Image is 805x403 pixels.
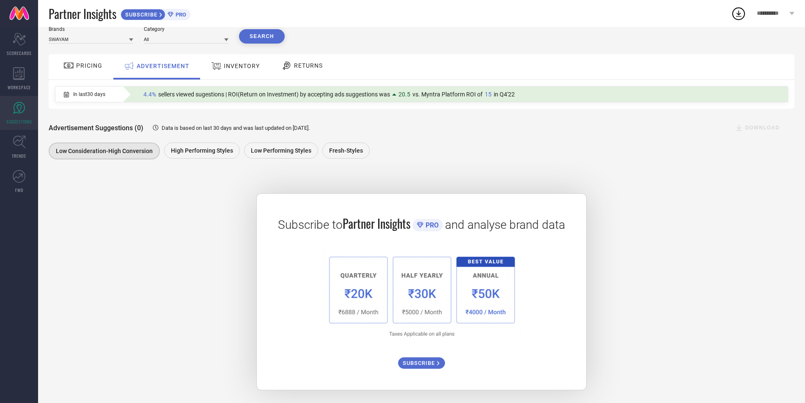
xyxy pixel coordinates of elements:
span: INVENTORY [224,63,260,69]
span: Low Performing Styles [251,147,311,154]
img: 1a6fb96cb29458d7132d4e38d36bc9c7.png [321,249,522,343]
span: High Performing Styles [171,147,233,154]
span: PRO [173,11,186,18]
span: FWD [15,187,23,193]
span: RETURNS [294,62,323,69]
a: SUBSCRIBE [398,351,445,369]
div: Open download list [731,6,746,21]
span: SUBSCRIBE [121,11,159,18]
a: SUBSCRIBEPRO [121,7,190,20]
div: Brands [49,26,133,32]
span: SUGGESTIONS [6,118,32,125]
span: 15 [485,91,492,98]
span: Low Consideration-High Conversion [56,148,153,154]
div: Category [144,26,228,32]
span: SCORECARDS [7,50,32,56]
span: 4.4% [143,91,156,98]
span: Fresh-Styles [329,147,363,154]
span: 20.5 [398,91,410,98]
span: and analyse brand data [445,218,565,232]
span: in Q4'22 [494,91,515,98]
span: Data is based on last 30 days and was last updated on [DATE] . [162,125,310,131]
span: sellers viewed sugestions | ROI(Return on Investment) by accepting ads suggestions was [158,91,390,98]
span: ADVERTISEMENT [137,63,190,69]
span: vs. Myntra Platform ROI of [412,91,483,98]
div: Percentage of sellers who have viewed suggestions for the current Insight Type [139,89,519,100]
span: SUBSCRIBE [403,360,437,366]
span: In last 30 days [73,91,105,97]
span: Partner Insights [343,215,410,232]
span: PRICING [76,62,102,69]
span: Advertisement Suggestions (0) [49,124,143,132]
span: WORKSPACE [8,84,31,90]
span: TRENDS [12,153,26,159]
span: PRO [423,221,439,229]
button: Search [239,29,285,44]
span: Subscribe to [278,218,343,232]
span: Partner Insights [49,5,116,22]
